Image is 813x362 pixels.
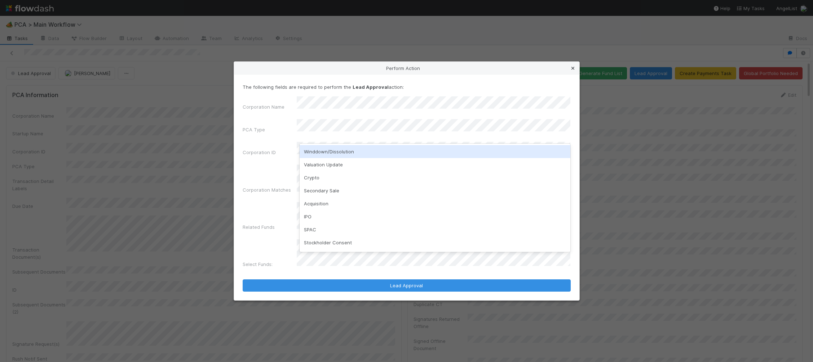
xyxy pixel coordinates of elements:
p: The following fields are required to perform the action: [243,83,571,91]
label: PCA Type [243,126,265,133]
div: Crypto [300,171,571,184]
button: Lead Approval [243,279,571,292]
label: Corporation ID [243,149,276,156]
div: Winddown/Dissolution [300,145,571,158]
div: Stockholder Consent [300,236,571,249]
div: Perform Action [234,62,579,75]
label: Select Funds: [243,261,273,268]
div: IPO [300,210,571,223]
div: Valuation Update [300,158,571,171]
div: Acquisition [300,197,571,210]
div: Re-Domicile [300,249,571,262]
label: Corporation Name [243,103,284,110]
label: Corporation Matches [243,186,291,193]
div: Secondary Sale [300,184,571,197]
div: SPAC [300,223,571,236]
label: Related Funds [243,223,275,231]
strong: Lead Approval [353,84,389,90]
